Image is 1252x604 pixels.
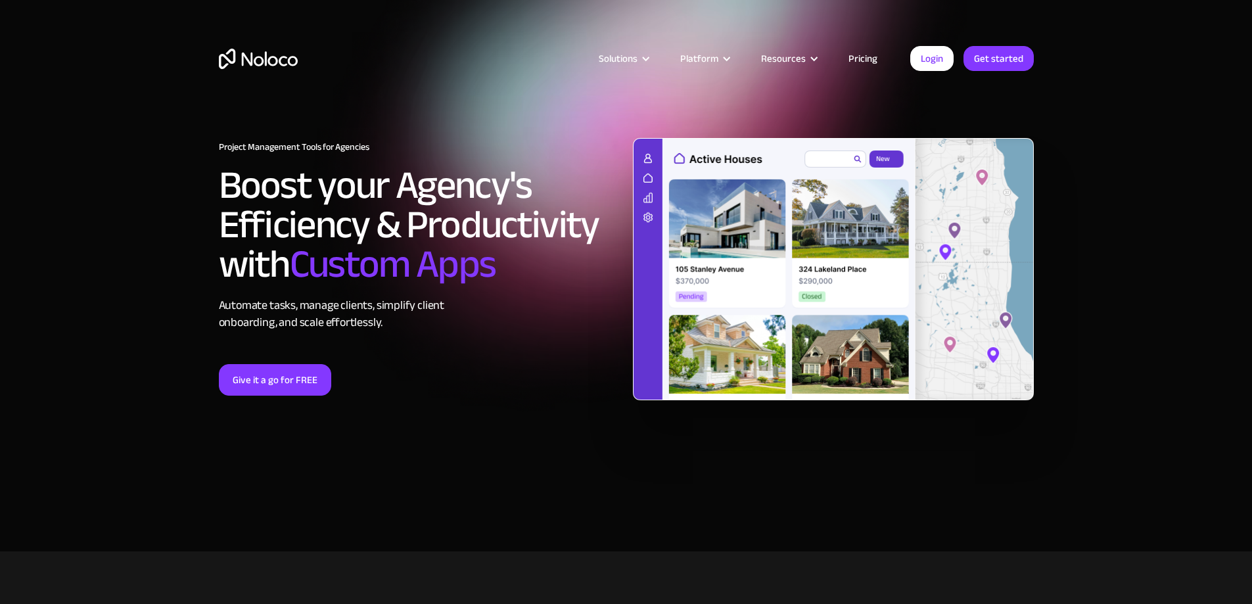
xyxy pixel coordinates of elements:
[582,50,664,67] div: Solutions
[219,297,620,331] div: Automate tasks, manage clients, simplify client onboarding, and scale effortlessly.
[910,46,954,71] a: Login
[219,49,298,69] a: home
[761,50,806,67] div: Resources
[219,364,331,396] a: Give it a go for FREE
[599,50,638,67] div: Solutions
[664,50,745,67] div: Platform
[745,50,832,67] div: Resources
[832,50,894,67] a: Pricing
[963,46,1034,71] a: Get started
[290,227,496,301] span: Custom Apps
[219,142,620,152] h1: Project Management Tools for Agencies
[219,166,620,284] h2: Boost your Agency's Efficiency & Productivity with
[680,50,718,67] div: Platform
